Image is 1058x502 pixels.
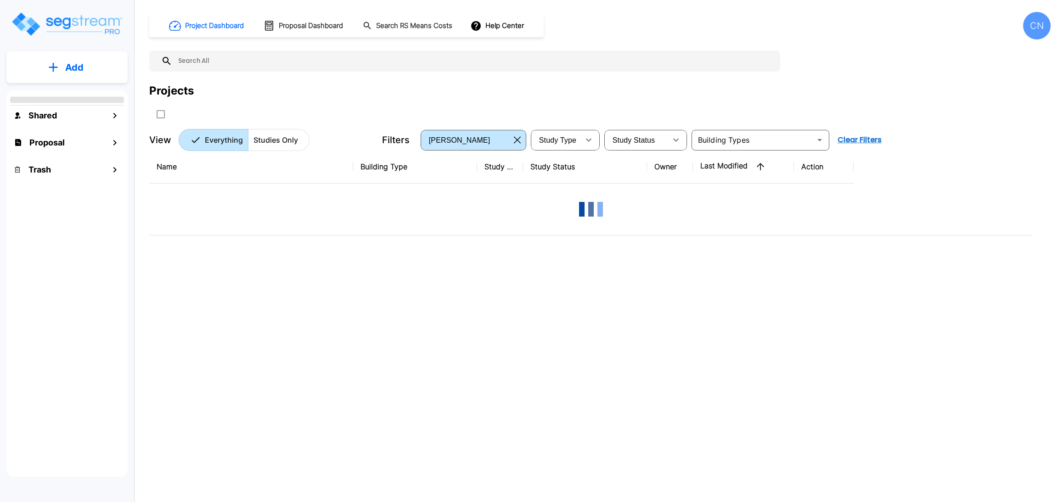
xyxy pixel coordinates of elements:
[65,61,84,74] p: Add
[279,21,343,31] h1: Proposal Dashboard
[693,150,794,184] th: Last Modified
[260,16,348,35] button: Proposal Dashboard
[253,134,298,145] p: Studies Only
[694,134,811,146] input: Building Types
[179,129,310,151] div: Platform
[353,150,477,184] th: Building Type
[149,133,171,147] p: View
[11,11,123,37] img: Logo
[185,21,244,31] h1: Project Dashboard
[359,17,457,35] button: Search RS Means Costs
[794,150,854,184] th: Action
[28,163,51,176] h1: Trash
[647,150,693,184] th: Owner
[28,109,57,122] h1: Shared
[422,127,510,153] div: Select
[205,134,243,145] p: Everything
[477,150,523,184] th: Study Type
[606,127,667,153] div: Select
[248,129,310,151] button: Studies Only
[1023,12,1051,39] div: CN
[539,136,576,144] span: Study Type
[533,127,580,153] div: Select
[468,17,528,34] button: Help Center
[523,150,647,184] th: Study Status
[6,54,128,81] button: Add
[29,136,65,149] h1: Proposal
[613,136,655,144] span: Study Status
[172,50,776,72] input: Search All
[149,150,353,184] th: Name
[382,133,410,147] p: Filters
[813,134,826,146] button: Open
[149,83,194,99] div: Projects
[152,105,170,123] button: SelectAll
[179,129,248,151] button: Everything
[834,131,885,149] button: Clear Filters
[165,16,249,36] button: Project Dashboard
[376,21,452,31] h1: Search RS Means Costs
[573,191,609,228] img: Loading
